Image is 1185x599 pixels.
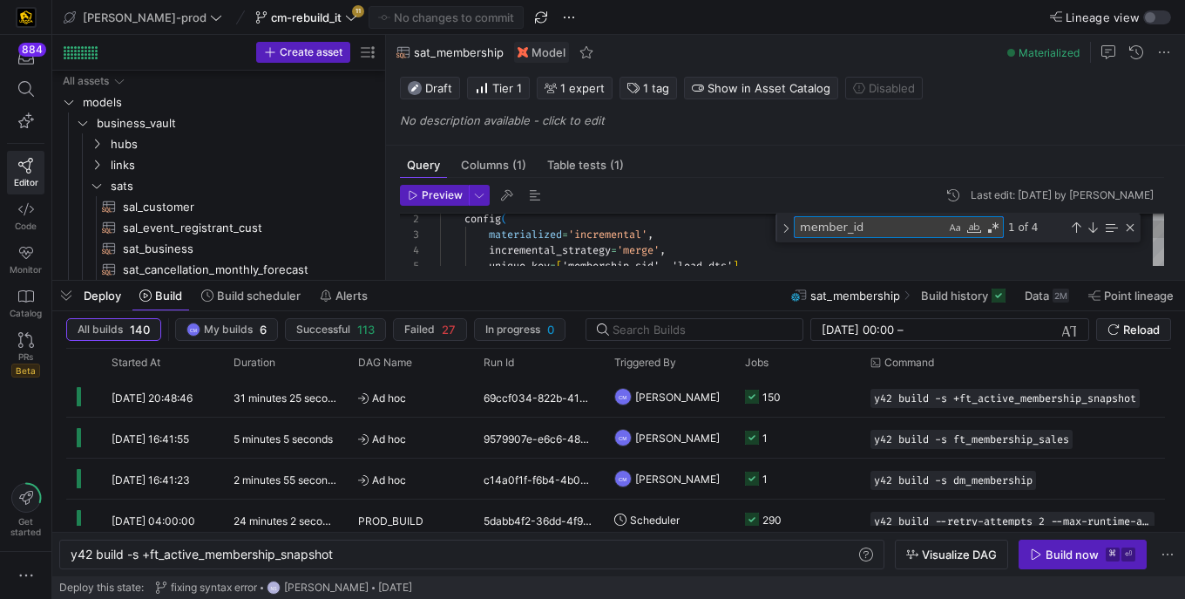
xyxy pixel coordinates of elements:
[10,516,41,537] span: Get started
[358,459,463,500] span: Ad hoc
[10,264,42,275] span: Monitor
[762,459,768,500] div: 1
[234,391,345,405] y42-duration: 31 minutes 25 seconds
[464,212,501,226] span: config
[7,3,44,32] a: https://storage.googleapis.com/y42-prod-data-exchange/images/uAsz27BndGEK0hZWDFeOjoxA7jCwgK9jE472...
[111,176,375,196] span: sats
[59,582,144,594] span: Deploy this state:
[59,196,377,217] div: Press SPACE to select this row.
[547,323,554,337] span: 0
[112,357,160,369] span: Started At
[260,323,267,337] span: 6
[7,325,44,385] a: PRsBeta
[59,6,227,29] button: [PERSON_NAME]-prod
[10,308,42,318] span: Catalog
[643,81,669,95] span: 1 tag
[1006,216,1066,238] div: 1 of 4
[501,212,507,226] span: (
[7,476,44,544] button: Getstarted
[414,45,504,59] span: sat_membership
[810,289,900,303] span: sat_membership
[400,242,419,258] div: 4
[708,81,830,95] span: Show in Asset Catalog
[647,228,653,242] span: ,
[112,514,195,528] span: [DATE] 04:00:00
[1053,289,1069,303] div: 2M
[132,281,190,310] button: Build
[635,377,720,418] span: [PERSON_NAME]
[1080,281,1182,310] button: Point lineage
[617,243,660,257] span: 'merge'
[874,433,1069,446] span: y42 build -s ft_membership_sales
[267,581,281,595] div: NS
[358,357,412,369] span: DAG Name
[620,77,677,99] button: 1 tag
[59,259,377,280] a: sat_cancellation_monthly_forecast​​​​​​​​​​
[489,228,562,242] span: materialized
[111,155,375,175] span: links
[112,391,193,405] span: [DATE] 20:48:46
[874,392,1136,405] span: y42 build -s +ft_active_membership_snapshot
[635,418,720,459] span: [PERSON_NAME]
[1025,289,1049,303] span: Data
[408,81,452,95] span: Draft
[7,238,44,282] a: Monitor
[400,77,460,99] button: DraftDraft
[965,219,983,236] div: Match Whole Word (⌥⌘W)
[271,10,342,24] span: cm-rebuild_it
[59,238,377,259] div: Press SPACE to select this row.
[63,75,109,87] div: All assets
[15,221,37,231] span: Code
[151,576,416,599] button: fixing syntax errorNS[PERSON_NAME][DATE]
[312,281,376,310] button: Alerts
[635,459,720,500] span: [PERSON_NAME]
[18,43,46,57] div: 884
[234,357,275,369] span: Duration
[378,582,412,594] span: [DATE]
[473,459,604,499] div: c14a0f1f-f6b4-4b0a-b0a9-a37135eb3130
[7,42,44,73] button: 884
[217,289,301,303] span: Build scheduler
[234,473,339,487] y42-duration: 2 minutes 55 seconds
[59,112,377,133] div: Press SPACE to select this row.
[473,418,604,458] div: 9579907e-e6c6-488b-9ff8-1c4bc3364f5d
[762,418,768,459] div: 1
[467,77,530,99] button: Tier 1 - CriticalTier 1
[532,45,565,59] span: Model
[489,259,550,273] span: unique_key
[7,151,44,194] a: Editor
[296,323,350,336] span: Successful
[684,77,838,99] button: Show in Asset Catalog
[123,239,357,259] span: sat_business​​​​​​​​​​
[97,113,375,133] span: business_vault
[83,10,207,24] span: [PERSON_NAME]-prod
[112,432,189,446] span: [DATE] 16:41:55
[1123,221,1137,235] div: Close (Escape)
[358,378,463,419] span: Ad hoc
[660,243,666,257] span: ,
[234,432,333,446] y42-duration: 5 minutes 5 seconds
[1121,548,1135,562] kbd: ⏎
[946,219,964,236] div: Match Case (⌥⌘C)
[14,177,38,187] span: Editor
[874,515,1151,528] span: y42 build --retry-attempts 2 --max-runtime-all 1h
[357,323,375,337] span: 113
[400,227,419,242] div: 3
[400,113,1178,127] p: No description available - click to edit
[1086,221,1100,235] div: Next Match (Enter)
[884,357,934,369] span: Command
[335,289,368,303] span: Alerts
[971,189,1154,201] div: Last edit: [DATE] by [PERSON_NAME]
[442,323,456,337] span: 27
[1123,323,1160,337] span: Reload
[475,81,522,95] span: Tier 1
[562,259,733,273] span: 'membership_sid', 'load_dts'
[123,197,357,217] span: sal_customer​​​​​​​​​​
[562,228,568,242] span: =
[921,289,988,303] span: Build history
[512,160,526,171] span: (1)
[762,500,782,541] div: 290
[1101,218,1121,237] div: Find in Selection (⌥⌘L)
[111,134,375,154] span: hubs
[1096,318,1171,341] button: Reload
